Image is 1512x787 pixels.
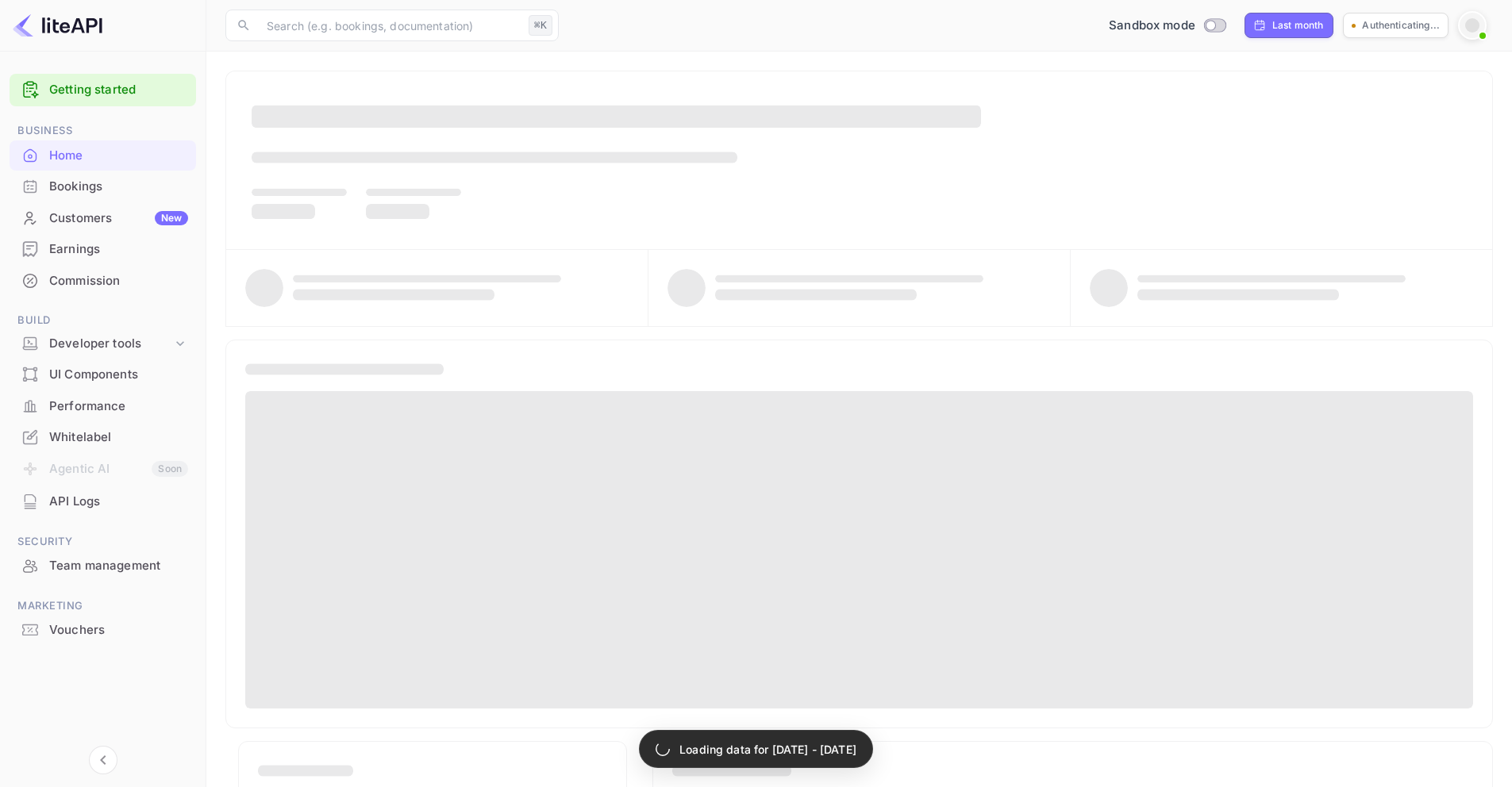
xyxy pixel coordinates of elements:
[10,203,196,232] a: CustomersNew
[49,621,188,639] div: Vouchers
[49,366,188,384] div: UI Components
[49,272,188,290] div: Commission
[257,10,522,41] input: Search (e.g. bookings, documentation)
[10,234,196,265] div: Earnings
[49,335,172,353] div: Developer tools
[49,240,188,259] div: Earnings
[49,493,188,511] div: API Logs
[10,551,196,582] div: Team management
[49,147,188,165] div: Home
[10,391,196,422] div: Performance
[679,741,856,758] p: Loading data for [DATE] - [DATE]
[1245,13,1334,38] div: Click to change the date range period
[10,533,196,551] span: Security
[13,13,102,38] img: LiteAPI logo
[10,140,196,170] a: Home
[10,551,196,580] a: Team management
[10,266,196,297] div: Commission
[10,122,196,140] span: Business
[10,330,196,358] div: Developer tools
[10,312,196,329] span: Build
[49,428,188,447] div: Whitelabel
[10,391,196,420] a: Performance
[10,359,196,390] div: UI Components
[49,209,188,228] div: Customers
[10,140,196,171] div: Home
[10,486,196,516] a: API Logs
[1102,17,1232,35] div: Switch to Production mode
[10,359,196,389] a: UI Components
[89,746,117,774] button: Collapse navigation
[10,486,196,517] div: API Logs
[10,615,196,646] div: Vouchers
[10,266,196,295] a: Commission
[10,171,196,202] div: Bookings
[10,171,196,201] a: Bookings
[49,178,188,196] div: Bookings
[10,234,196,263] a: Earnings
[155,211,188,225] div: New
[529,15,552,36] div: ⌘K
[49,81,188,99] a: Getting started
[10,74,196,106] div: Getting started
[49,557,188,575] div: Team management
[10,597,196,615] span: Marketing
[49,397,188,416] div: Performance
[10,422,196,451] a: Whitelabel
[10,203,196,234] div: CustomersNew
[10,615,196,644] a: Vouchers
[1109,17,1195,35] span: Sandbox mode
[10,422,196,453] div: Whitelabel
[1362,18,1440,33] p: Authenticating...
[1272,18,1324,33] div: Last month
